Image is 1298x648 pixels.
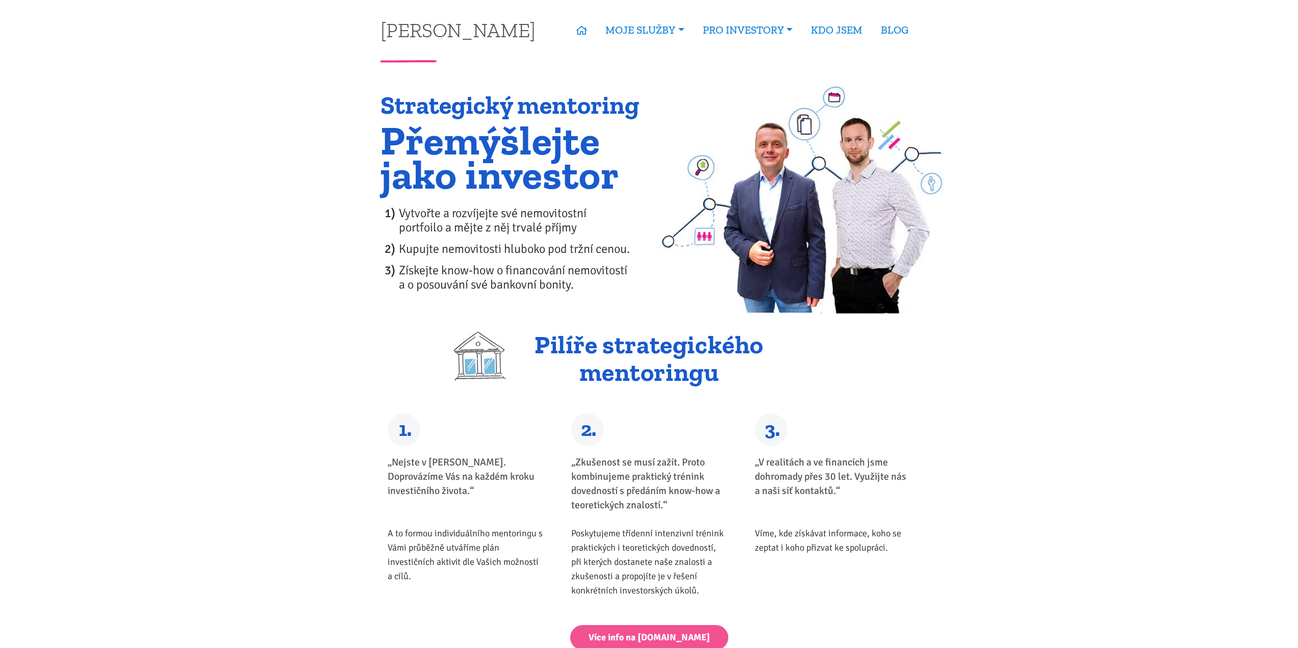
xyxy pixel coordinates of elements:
[755,526,911,555] div: Víme, kde získávat informace, koho se zeptat i koho přizvat ke spolupráci.
[388,455,544,522] div: „Nejste v [PERSON_NAME]. Doprovázíme Vás na každém kroku investičního života.“
[399,242,642,256] li: Kupujte nemovitosti hluboko pod tržní cenou.
[388,413,420,446] div: 1.
[571,413,604,446] div: 2.
[399,206,642,235] li: Vytvořte a rozvíjejte své nemovitostní portfoilo a mějte z něj trvalé příjmy
[380,123,642,192] h1: Přemýšlejte jako investor
[388,526,544,583] div: A to formou individuálního mentoringu s Vámi průběžně utváříme plán investičních aktivit dle Vaši...
[380,331,918,386] h2: Pilíře strategického mentoringu
[755,455,911,522] div: „V realitách a ve financích jsme dohromady přes 30 let. Využijte nás a naši síť kontaktů.“
[755,413,787,446] div: 3.
[571,526,727,598] div: Poskytujeme třídenní intenzivní trénink praktických i teoretických dovedností, při kterých dostan...
[802,18,872,42] a: KDO JSEM
[872,18,918,42] a: BLOG
[380,92,642,119] h1: Strategický mentoring
[694,18,802,42] a: PRO INVESTORY
[399,263,642,292] li: Získejte know-how o financování nemovitostí a o posouvání své bankovní bonity.
[571,455,727,522] div: „Zkušenost se musí zažít. Proto kombinujeme praktický trénink dovedností s předáním know-how a te...
[380,20,536,40] a: [PERSON_NAME]
[596,18,693,42] a: MOJE SLUŽBY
